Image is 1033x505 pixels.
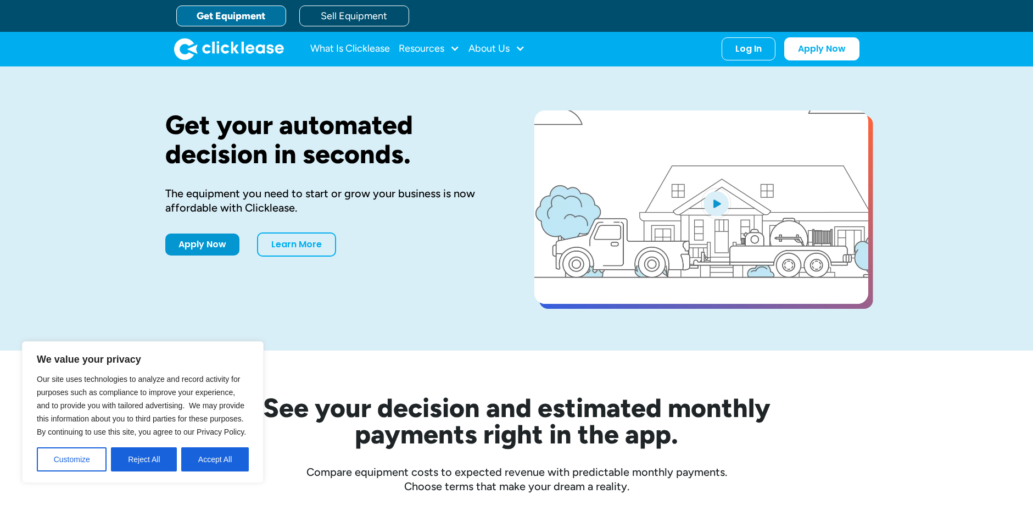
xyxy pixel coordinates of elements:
div: Log In [735,43,762,54]
button: Accept All [181,447,249,471]
a: home [174,38,284,60]
p: We value your privacy [37,353,249,366]
a: What Is Clicklease [310,38,390,60]
a: Learn More [257,232,336,257]
h2: See your decision and estimated monthly payments right in the app. [209,395,824,447]
div: About Us [468,38,525,60]
button: Customize [37,447,107,471]
div: We value your privacy [22,341,264,483]
h1: Get your automated decision in seconds. [165,110,499,169]
span: Our site uses technologies to analyze and record activity for purposes such as compliance to impr... [37,375,246,436]
a: Apply Now [165,234,239,256]
div: Resources [399,38,460,60]
div: The equipment you need to start or grow your business is now affordable with Clicklease. [165,186,499,215]
img: Blue play button logo on a light blue circular background [701,188,731,219]
img: Clicklease logo [174,38,284,60]
a: Sell Equipment [299,5,409,26]
a: Apply Now [784,37,859,60]
a: open lightbox [534,110,868,304]
a: Get Equipment [176,5,286,26]
div: Compare equipment costs to expected revenue with predictable monthly payments. Choose terms that ... [165,465,868,493]
button: Reject All [111,447,177,471]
